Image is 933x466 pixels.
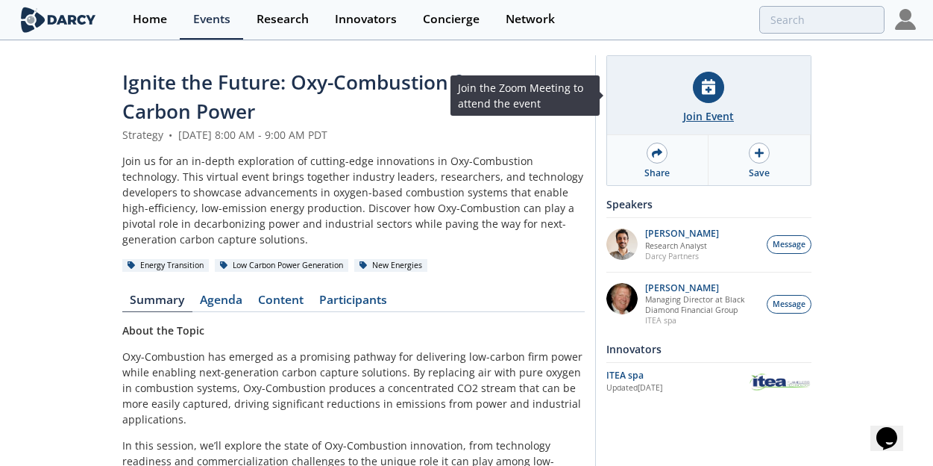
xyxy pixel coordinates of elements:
[606,191,811,217] div: Speakers
[312,294,395,312] a: Participants
[215,259,349,273] div: Low Carbon Power Generation
[645,315,758,326] p: ITEA spa
[870,406,918,451] iframe: chat widget
[193,13,230,25] div: Events
[133,13,167,25] div: Home
[166,128,175,142] span: •
[773,299,805,311] span: Message
[645,240,719,251] p: Research Analyst
[606,336,811,362] div: Innovators
[606,369,749,382] div: ITEA spa
[423,13,480,25] div: Concierge
[606,229,638,260] img: e78dc165-e339-43be-b819-6f39ce58aec6
[606,283,638,314] img: 5c882eca-8b14-43be-9dc2-518e113e9a37
[645,229,719,239] p: [PERSON_NAME]
[645,251,719,261] p: Darcy Partners
[683,108,734,124] div: Join Event
[749,371,811,393] img: ITEA spa
[122,349,585,427] p: Oxy-Combustion has emerged as a promising pathway for delivering low-carbon firm power while enab...
[767,235,811,254] button: Message
[645,283,758,293] p: [PERSON_NAME]
[122,153,585,247] div: Join us for an in-depth exploration of cutting-edge innovations in Oxy-Combustion technology. Thi...
[645,294,758,315] p: Managing Director at Black Diamond Financial Group
[335,13,397,25] div: Innovators
[895,9,916,30] img: Profile
[606,382,749,394] div: Updated [DATE]
[606,368,811,394] a: ITEA spa Updated[DATE] ITEA spa
[354,259,428,273] div: New Energies
[767,295,811,314] button: Message
[759,6,885,34] input: Advanced Search
[506,13,555,25] div: Network
[122,259,210,273] div: Energy Transition
[122,69,530,125] span: Ignite the Future: Oxy-Combustion for Low-Carbon Power
[644,167,670,180] div: Share
[18,7,99,33] img: logo-wide.svg
[122,294,192,312] a: Summary
[749,167,770,180] div: Save
[122,127,585,143] div: Strategy [DATE] 8:00 AM - 9:00 AM PDT
[773,239,805,251] span: Message
[122,323,204,338] strong: About the Topic
[192,294,251,312] a: Agenda
[251,294,312,312] a: Content
[257,13,309,25] div: Research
